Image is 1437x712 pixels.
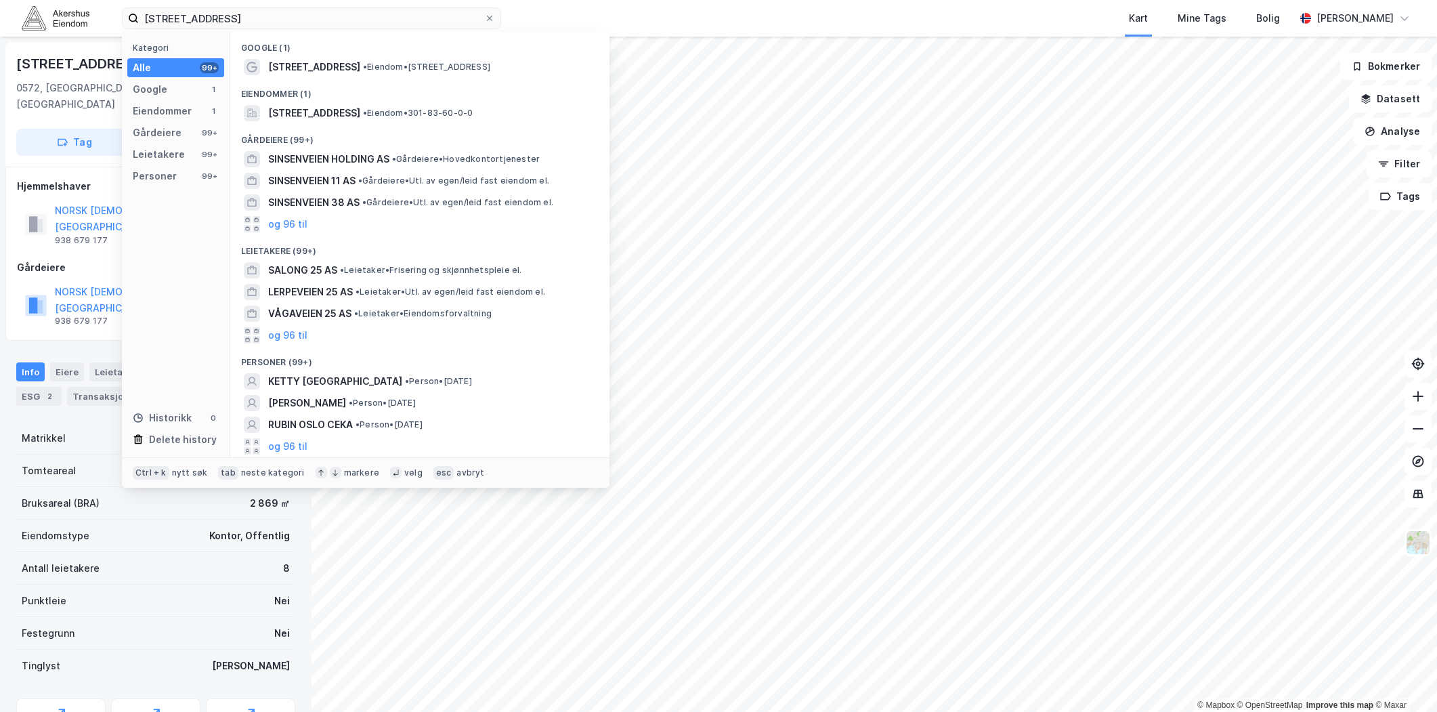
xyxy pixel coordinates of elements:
div: neste kategori [241,467,305,478]
input: Søk på adresse, matrikkel, gårdeiere, leietakere eller personer [139,8,484,28]
div: 0572, [GEOGRAPHIC_DATA], [GEOGRAPHIC_DATA] [16,80,192,112]
span: SINSENVEIEN 38 AS [268,194,360,211]
div: ESG [16,387,62,406]
div: 8 [283,560,290,577]
span: [PERSON_NAME] [268,395,346,411]
div: Punktleie [22,593,66,609]
span: Eiendom • 301-83-60-0-0 [363,108,473,119]
div: Google [133,81,167,98]
div: Ctrl + k [133,466,169,480]
span: Leietaker • Eiendomsforvaltning [354,308,492,319]
div: Tomteareal [22,463,76,479]
div: 99+ [200,149,219,160]
div: Gårdeiere (99+) [230,124,609,148]
span: [STREET_ADDRESS] [268,105,360,121]
div: Leietakere [89,362,165,381]
span: • [363,108,367,118]
div: Kontrollprogram for chat [1369,647,1437,712]
span: SINSENVEIEN HOLDING AS [268,151,389,167]
span: • [354,308,358,318]
span: Leietaker • Utl. av egen/leid fast eiendom el. [356,287,545,297]
div: Bolig [1256,10,1280,26]
button: Tag [16,129,133,156]
span: KETTY [GEOGRAPHIC_DATA] [268,373,402,390]
div: Bruksareal (BRA) [22,495,100,511]
span: Person • [DATE] [405,376,472,387]
div: Hjemmelshaver [17,178,295,194]
div: Kategori [133,43,224,53]
span: RUBIN OSLO CEKA [268,417,353,433]
span: Gårdeiere • Utl. av egen/leid fast eiendom el. [362,197,553,208]
span: SALONG 25 AS [268,262,337,278]
div: 99+ [200,171,219,182]
span: Gårdeiere • Utl. av egen/leid fast eiendom el. [358,175,549,186]
div: Nei [274,593,290,609]
div: Gårdeiere [133,125,181,141]
div: Eiendommer (1) [230,78,609,102]
div: nytt søk [172,467,208,478]
div: 2 869 ㎡ [250,495,290,511]
button: og 96 til [268,216,307,232]
div: esc [433,466,454,480]
div: avbryt [456,467,484,478]
div: 99+ [200,127,219,138]
div: velg [404,467,423,478]
div: Leietakere (99+) [230,235,609,259]
div: markere [344,467,379,478]
span: • [362,197,366,207]
a: Improve this map [1306,700,1373,710]
div: 1 [208,84,219,95]
span: Eiendom • [STREET_ADDRESS] [363,62,490,72]
span: • [405,376,409,386]
span: SINSENVEIEN 11 AS [268,173,356,189]
div: Nei [274,625,290,642]
button: og 96 til [268,327,307,343]
div: Eiendomstype [22,528,89,544]
div: Historikk [133,410,192,426]
div: Personer (99+) [230,346,609,371]
span: [STREET_ADDRESS] [268,59,360,75]
div: Eiere [50,362,84,381]
div: 2 [43,390,56,403]
span: Person • [DATE] [349,398,416,409]
button: Filter [1367,150,1432,177]
div: Personer [133,168,177,184]
button: Bokmerker [1340,53,1432,80]
div: Eiendommer [133,103,192,119]
div: Mine Tags [1178,10,1226,26]
div: Gårdeiere [17,259,295,276]
a: Mapbox [1197,700,1235,710]
div: 1 [208,106,219,117]
div: Matrikkel [22,430,66,446]
span: LERPEVEIEN 25 AS [268,284,353,300]
div: Leietakere [133,146,185,163]
div: Info [16,362,45,381]
button: Analyse [1353,118,1432,145]
div: [PERSON_NAME] [1316,10,1394,26]
span: • [356,287,360,297]
span: Person • [DATE] [356,419,423,430]
div: 938 679 177 [55,235,108,246]
div: Antall leietakere [22,560,100,577]
span: • [363,62,367,72]
span: • [392,154,396,164]
span: Leietaker • Frisering og skjønnhetspleie el. [340,265,522,276]
div: [STREET_ADDRESS] [16,53,149,75]
button: Datasett [1349,85,1432,112]
div: Delete history [149,432,217,448]
img: Z [1405,530,1431,556]
div: 938 679 177 [55,316,108,327]
span: • [356,419,360,430]
span: • [349,398,353,408]
div: Tinglyst [22,658,60,674]
div: Alle [133,60,151,76]
div: Kart [1129,10,1148,26]
img: akershus-eiendom-logo.9091f326c980b4bce74ccdd9f866810c.svg [22,6,89,30]
button: og 96 til [268,438,307,455]
div: Festegrunn [22,625,74,642]
div: [PERSON_NAME] [212,658,290,674]
div: 99+ [200,62,219,73]
div: 0 [208,413,219,423]
span: VÅGAVEIEN 25 AS [268,306,351,322]
span: • [358,175,362,186]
